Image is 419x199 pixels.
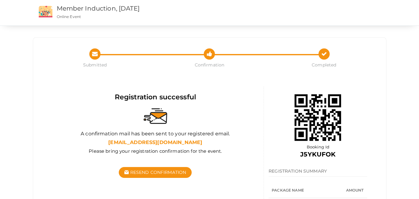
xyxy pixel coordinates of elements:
img: event2.png [39,6,52,17]
b: J5YKUFOK [300,151,336,158]
button: Resend Confirmation [119,167,192,178]
b: [EMAIL_ADDRESS][DOMAIN_NAME] [108,139,202,145]
th: Package Name [269,183,338,198]
label: A confirmation mail has been sent to your registered email. [81,130,230,138]
span: Resend Confirmation [130,170,186,175]
a: Member Induction, [DATE] [57,5,140,12]
span: Completed [267,62,381,68]
label: Please bring your registration confirmation for the event. [89,148,222,154]
span: Booking Id [307,144,329,149]
span: REGISTRATION SUMMARY [269,168,327,174]
div: Registration successful [52,92,259,102]
img: sent-email.svg [144,108,167,124]
img: 68e08ac146e0fb00014fead5 [287,87,349,149]
th: Amount [338,183,368,198]
span: Submitted [38,62,152,68]
p: Online Event [57,14,266,19]
span: Confirmation [152,62,267,68]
